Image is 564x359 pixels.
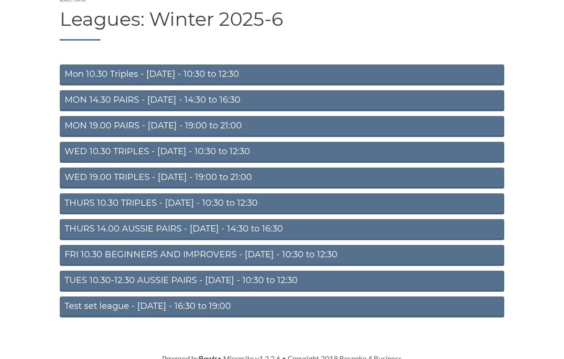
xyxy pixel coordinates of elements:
a: Test set league - [DATE] - 16:30 to 19:00 [60,296,504,317]
a: WED 19.00 TRIPLES - [DATE] - 19:00 to 21:00 [60,168,504,189]
a: THURS 14.00 AUSSIE PAIRS - [DATE] - 14:30 to 16:30 [60,219,504,240]
a: MON 19.00 PAIRS - [DATE] - 19:00 to 21:00 [60,116,504,137]
a: TUES 10.30-12.30 AUSSIE PAIRS - [DATE] - 10:30 to 12:30 [60,271,504,292]
a: FRI 10.30 BEGINNERS AND IMPROVERS - [DATE] - 10:30 to 12:30 [60,245,504,266]
h1: Leagues: Winter 2025-6 [60,9,504,41]
a: MON 14.30 PAIRS - [DATE] - 14:30 to 16:30 [60,90,504,111]
a: WED 10.30 TRIPLES - [DATE] - 10:30 to 12:30 [60,142,504,163]
a: Mon 10.30 Triples - [DATE] - 10:30 to 12:30 [60,64,504,85]
a: THURS 10.30 TRIPLES - [DATE] - 10:30 to 12:30 [60,193,504,214]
